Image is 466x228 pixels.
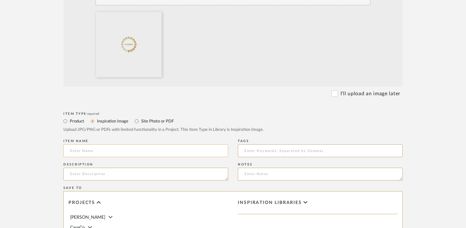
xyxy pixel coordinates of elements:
[69,118,84,125] label: Product
[238,144,403,157] input: Enter Keywords, Separated by Commas
[87,112,99,115] span: required
[141,118,174,125] label: Site Photo or PDF
[63,144,228,157] input: Enter Name
[63,186,403,190] div: Save To
[341,90,400,97] label: I'll upload an image later
[63,163,228,166] div: Description
[96,118,128,125] label: Inspiration Image
[68,200,95,206] span: Projects
[63,127,403,133] div: Upload JPG/PNG or PDFs with limited functionality in a Project. This Item Type in Library is Insp...
[63,112,403,116] div: Item Type
[238,200,302,206] span: Inspiration libraries
[70,215,105,220] span: [PERSON_NAME]
[63,117,403,125] mat-radio-group: Select item type
[238,163,403,166] div: Notes
[238,139,403,143] div: Tags
[63,139,228,143] div: Item name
